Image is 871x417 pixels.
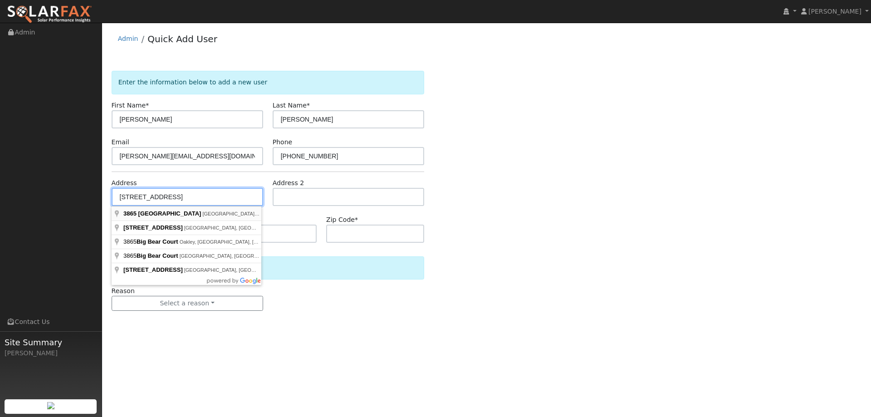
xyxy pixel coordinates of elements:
[147,34,217,44] a: Quick Add User
[137,238,178,245] span: Big Bear Court
[146,102,149,109] span: Required
[202,211,364,216] span: [GEOGRAPHIC_DATA], [GEOGRAPHIC_DATA], [GEOGRAPHIC_DATA]
[184,267,346,273] span: [GEOGRAPHIC_DATA], [GEOGRAPHIC_DATA], [GEOGRAPHIC_DATA]
[123,238,180,245] span: 3865
[137,252,178,259] span: Big Bear Court
[112,296,263,311] button: Select a reason
[5,348,97,358] div: [PERSON_NAME]
[123,266,183,273] span: [STREET_ADDRESS]
[355,216,358,223] span: Required
[112,286,135,296] label: Reason
[7,5,92,24] img: SolarFax
[273,137,293,147] label: Phone
[112,178,137,188] label: Address
[47,402,54,409] img: retrieve
[326,215,358,225] label: Zip Code
[123,252,180,259] span: 3865
[808,8,861,15] span: [PERSON_NAME]
[138,210,201,217] span: [GEOGRAPHIC_DATA]
[184,225,346,231] span: [GEOGRAPHIC_DATA], [GEOGRAPHIC_DATA], [GEOGRAPHIC_DATA]
[112,71,424,94] div: Enter the information below to add a new user
[307,102,310,109] span: Required
[112,256,424,280] div: Select the reason for adding this user
[273,101,310,110] label: Last Name
[112,101,149,110] label: First Name
[112,137,129,147] label: Email
[118,35,138,42] a: Admin
[123,224,183,231] span: [STREET_ADDRESS]
[180,239,304,245] span: Oakley, [GEOGRAPHIC_DATA], [GEOGRAPHIC_DATA]
[123,210,137,217] span: 3865
[5,336,97,348] span: Site Summary
[273,178,304,188] label: Address 2
[180,253,341,259] span: [GEOGRAPHIC_DATA], [GEOGRAPHIC_DATA], [GEOGRAPHIC_DATA]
